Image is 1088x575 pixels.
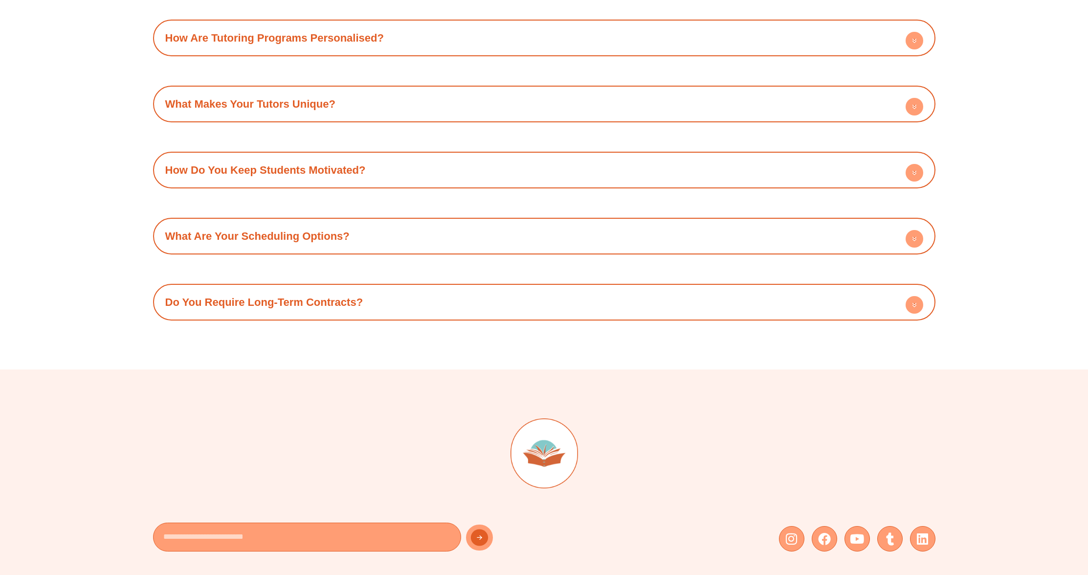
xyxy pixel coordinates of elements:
[165,32,384,44] a: How Are Tutoring Programs Personalised?
[165,164,366,176] a: How Do You Keep Students Motivated?
[158,157,931,184] div: How Do You Keep Students Motivated?
[165,230,350,242] a: What Are Your Scheduling Options?
[158,289,931,316] div: Do You Require Long-Term Contracts?
[153,523,539,556] form: New Form
[158,223,931,250] div: What Are Your Scheduling Options?
[158,91,931,117] div: What Makes Your Tutors Unique?
[158,24,931,51] div: How Are Tutoring Programs Personalised?
[165,296,363,308] a: Do You Require Long-Term Contracts?
[920,464,1088,575] iframe: Chat Widget
[165,98,335,110] a: What Makes Your Tutors Unique?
